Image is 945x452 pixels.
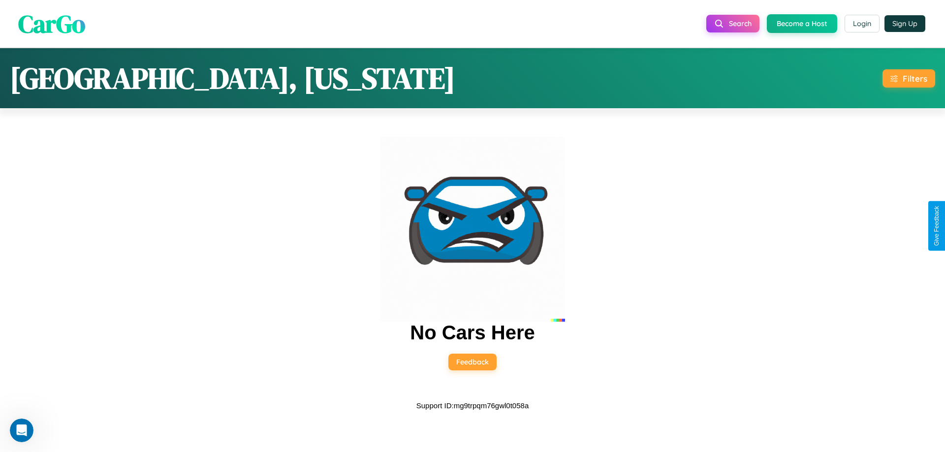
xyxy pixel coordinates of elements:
button: Filters [882,69,935,88]
button: Search [706,15,759,32]
button: Sign Up [884,15,925,32]
iframe: Intercom live chat [10,419,33,442]
div: Filters [903,73,927,84]
p: Support ID: mg9trpqm76gwl0t058a [416,399,529,412]
h2: No Cars Here [410,322,535,344]
button: Login [845,15,880,32]
div: Give Feedback [933,206,940,246]
button: Become a Host [767,14,837,33]
span: CarGo [18,6,85,40]
button: Feedback [448,354,497,370]
img: car [380,137,565,322]
h1: [GEOGRAPHIC_DATA], [US_STATE] [10,58,455,98]
span: Search [729,19,752,28]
